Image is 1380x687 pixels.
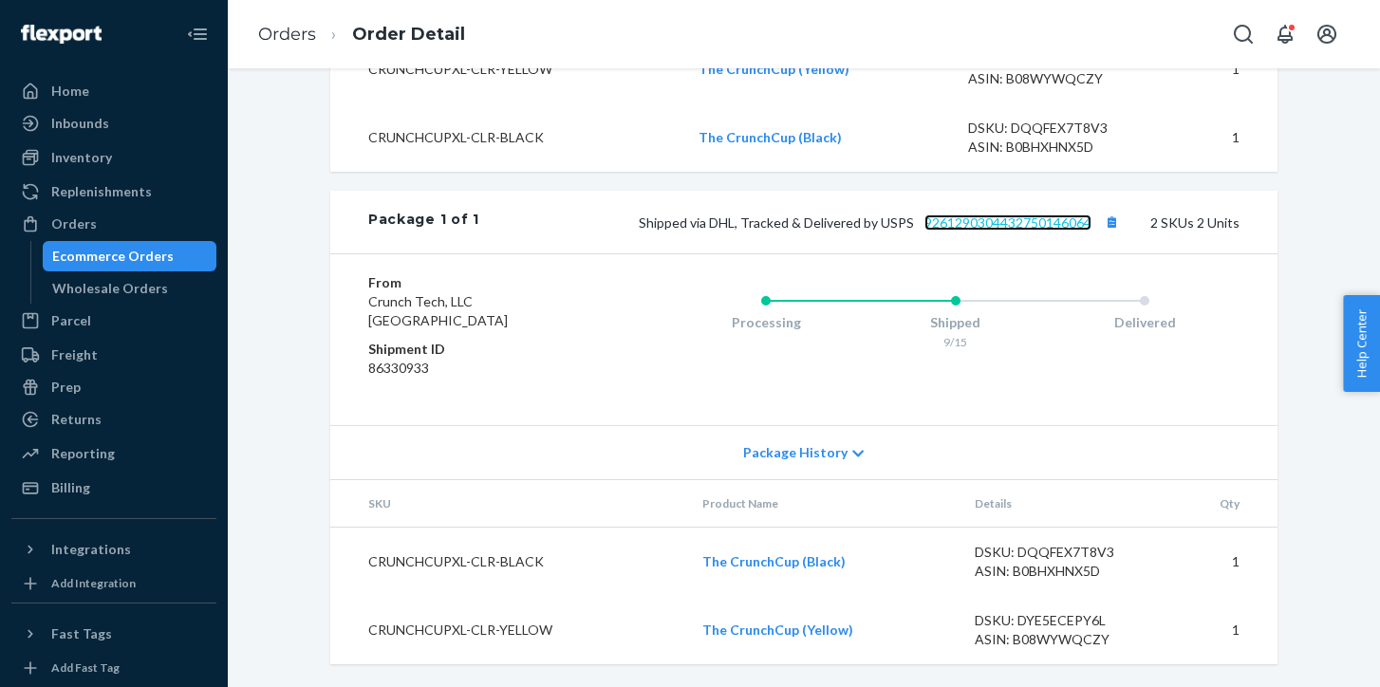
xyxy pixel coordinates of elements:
[178,15,216,53] button: Close Navigation
[968,69,1147,88] div: ASIN: B08WYWQCZY
[11,657,216,679] a: Add Fast Tag
[51,311,91,330] div: Parcel
[11,76,216,106] a: Home
[479,210,1240,234] div: 2 SKUs 2 Units
[51,82,89,101] div: Home
[861,334,1051,350] div: 9/15
[258,24,316,45] a: Orders
[968,119,1147,138] div: DSKU: DQQFEX7T8V3
[11,619,216,649] button: Fast Tags
[43,241,217,271] a: Ecommerce Orders
[51,345,98,364] div: Freight
[1099,210,1124,234] button: Copy tracking number
[11,534,216,565] button: Integrations
[11,473,216,503] a: Billing
[1308,15,1346,53] button: Open account menu
[11,209,216,239] a: Orders
[639,214,1124,231] span: Shipped via DHL, Tracked & Delivered by USPS
[51,444,115,463] div: Reporting
[699,129,842,145] a: The CrunchCup (Black)
[11,108,216,139] a: Inbounds
[861,313,1051,332] div: Shipped
[702,553,846,569] a: The CrunchCup (Black)
[51,575,136,591] div: Add Integration
[11,142,216,173] a: Inventory
[975,630,1153,649] div: ASIN: B08WYWQCZY
[368,359,595,378] dd: 86330933
[1167,528,1277,597] td: 1
[11,340,216,370] a: Freight
[52,279,168,298] div: Wholesale Orders
[1167,480,1277,528] th: Qty
[1167,596,1277,664] td: 1
[1224,15,1262,53] button: Open Search Box
[51,378,81,397] div: Prep
[699,61,849,77] a: The CrunchCup (Yellow)
[11,404,216,435] a: Returns
[11,306,216,336] a: Parcel
[330,103,683,172] td: CRUNCHCUPXL-CLR-BLACK
[11,572,216,595] a: Add Integration
[51,410,102,429] div: Returns
[368,340,595,359] dt: Shipment ID
[51,114,109,133] div: Inbounds
[51,182,152,201] div: Replenishments
[1162,103,1277,172] td: 1
[52,247,174,266] div: Ecommerce Orders
[924,214,1091,231] a: 9261290304432750146064
[43,273,217,304] a: Wholesale Orders
[1050,313,1240,332] div: Delivered
[330,35,683,104] td: CRUNCHCUPXL-CLR-YELLOW
[51,214,97,233] div: Orders
[11,176,216,207] a: Replenishments
[687,480,960,528] th: Product Name
[330,596,687,664] td: CRUNCHCUPXL-CLR-YELLOW
[330,528,687,597] td: CRUNCHCUPXL-CLR-BLACK
[51,148,112,167] div: Inventory
[702,622,853,638] a: The CrunchCup (Yellow)
[51,540,131,559] div: Integrations
[352,24,465,45] a: Order Detail
[960,480,1168,528] th: Details
[975,562,1153,581] div: ASIN: B0BHXHNX5D
[51,624,112,643] div: Fast Tags
[11,438,216,469] a: Reporting
[368,210,479,234] div: Package 1 of 1
[11,372,216,402] a: Prep
[671,313,861,332] div: Processing
[743,443,848,462] span: Package History
[1266,15,1304,53] button: Open notifications
[21,25,102,44] img: Flexport logo
[51,478,90,497] div: Billing
[330,480,687,528] th: SKU
[1162,35,1277,104] td: 1
[975,543,1153,562] div: DSKU: DQQFEX7T8V3
[243,7,480,63] ol: breadcrumbs
[968,138,1147,157] div: ASIN: B0BHXHNX5D
[368,293,508,328] span: Crunch Tech, LLC [GEOGRAPHIC_DATA]
[1343,295,1380,392] button: Help Center
[51,659,120,676] div: Add Fast Tag
[368,273,595,292] dt: From
[975,611,1153,630] div: DSKU: DYE5ECEPY6L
